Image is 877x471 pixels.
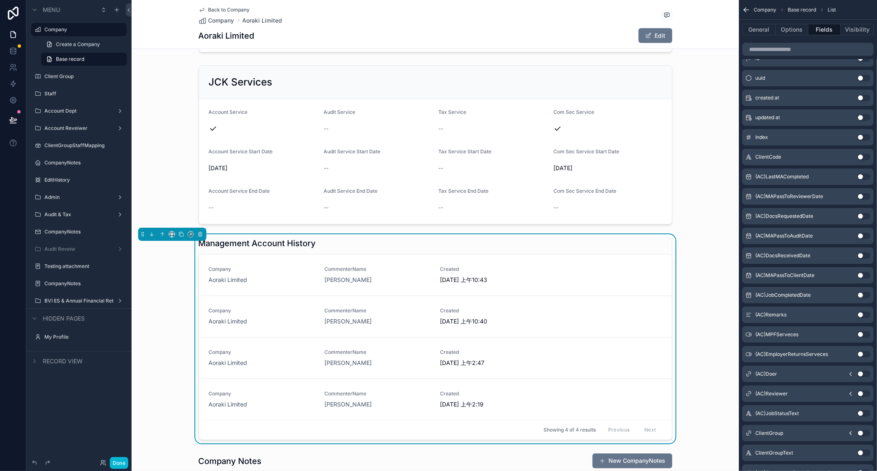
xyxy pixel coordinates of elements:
[44,280,125,287] label: CompanyNotes
[41,53,127,66] a: Base record
[44,194,113,201] label: Admin
[324,276,372,284] a: [PERSON_NAME]
[56,56,84,62] span: Base record
[44,211,113,218] label: Audit & Tax
[44,229,125,235] a: CompanyNotes
[44,73,125,80] label: Client Group
[43,357,83,365] span: Record view
[209,276,248,284] a: Aoraki Limited
[841,24,874,35] button: Visibility
[44,263,125,270] label: Testing attachment
[324,390,430,397] span: CommenterName
[209,390,315,397] span: Company
[755,371,777,377] span: (AC)Doer
[755,292,811,298] span: (AC)JobCompletedDate
[43,6,60,14] span: Menu
[44,108,113,114] label: Account Dept
[755,272,815,279] span: (AC)MAPassToClientDate
[44,90,125,97] a: Staff
[44,177,125,183] label: EditHistory
[44,298,113,304] label: BVI ES & Annual Financial Return 2025
[755,114,780,121] span: updated at
[755,233,813,239] span: (AC)MAPassToAuditDate
[324,400,372,409] a: [PERSON_NAME]
[208,16,234,25] span: Company
[324,359,372,367] a: [PERSON_NAME]
[440,349,546,356] span: Created
[209,359,248,367] span: Aoraki Limited
[44,159,125,166] label: CompanyNotes
[755,351,828,358] span: (AC)EmployerReturnsServeces
[755,193,823,200] span: (AC)MAPassToReviewerDate
[440,307,546,314] span: Created
[110,457,128,469] button: Done
[209,400,248,409] a: Aoraki Limited
[755,390,788,397] span: (AC)Reviewer
[199,7,250,13] a: Back to Company
[755,252,810,259] span: (AC)DocsReceivedDate
[755,450,793,456] span: ClientGroupText
[44,334,125,340] label: My Profile
[754,7,776,13] span: Company
[755,410,799,417] span: (AC)JobStatusText
[43,314,85,323] span: Hidden pages
[440,390,546,397] span: Created
[41,38,127,51] a: Create a Company
[209,307,315,314] span: Company
[199,30,255,42] h1: Aoraki Limited
[209,266,315,272] span: Company
[755,134,768,141] span: Index
[44,246,113,252] label: Audit Reveiw
[544,427,596,434] span: Showing 4 of 4 results
[44,125,113,132] label: Account Reveiwer
[755,154,781,160] span: ClientCode
[788,7,816,13] span: Base record
[440,317,546,326] span: [DATE] 上午10:40
[440,266,546,272] span: Created
[56,41,100,48] span: Create a Company
[755,75,765,81] span: uuid
[324,307,430,314] span: CommenterName
[209,349,315,356] span: Company
[639,28,672,43] button: Edit
[755,312,787,318] span: (AC)Remarks
[755,95,779,101] span: created at
[199,16,234,25] a: Company
[755,213,813,219] span: (AC)DocsRequestedDate
[755,173,809,180] span: (AC)LastMACompleted
[209,317,248,326] span: Aoraki Limited
[828,7,836,13] span: List
[324,317,372,326] a: [PERSON_NAME]
[44,142,125,149] label: ClientGroupStaffMapping
[775,24,808,35] button: Options
[808,24,841,35] button: Fields
[324,349,430,356] span: CommenterName
[243,16,282,25] a: Aoraki Limited
[755,331,798,338] span: (AC)MPFServeces
[44,26,122,33] label: Company
[199,238,316,249] h1: Management Account History
[324,266,430,272] span: CommenterName
[208,7,250,13] span: Back to Company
